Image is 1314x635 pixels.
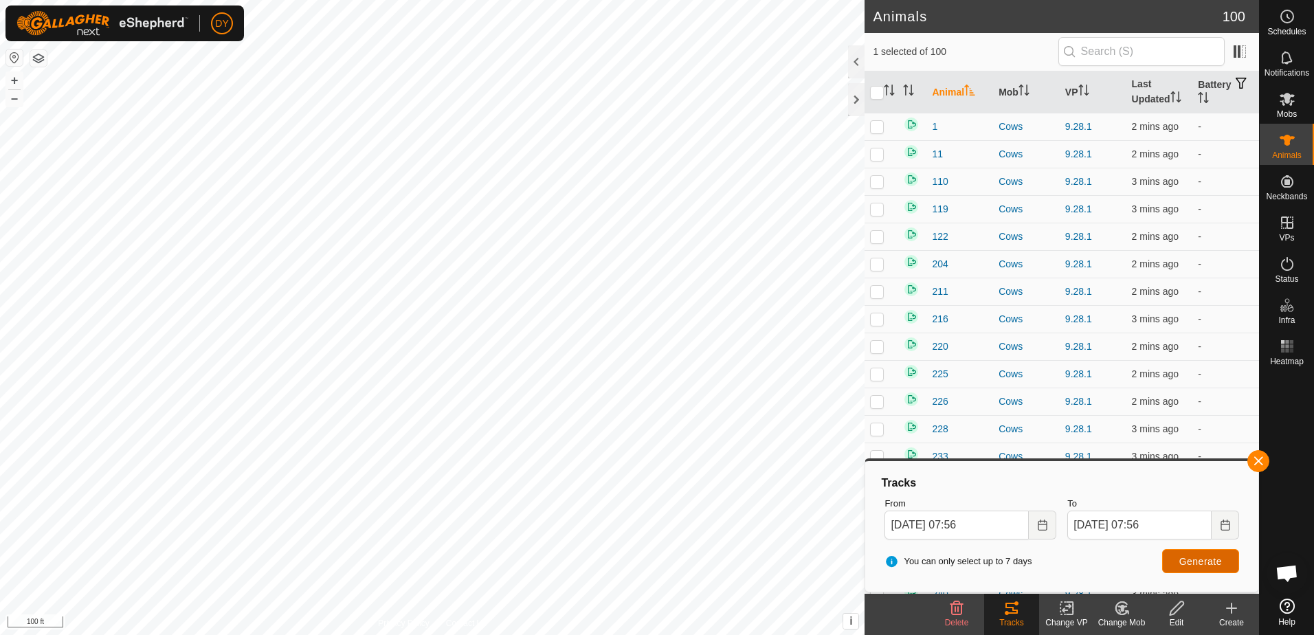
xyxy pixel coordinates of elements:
span: Notifications [1265,69,1309,77]
div: Cows [999,312,1054,326]
span: VPs [1279,234,1294,242]
td: - [1192,195,1259,223]
img: returning on [903,281,920,298]
span: Infra [1278,316,1295,324]
td: - [1192,305,1259,333]
span: 29 Sept 2025, 7:52 am [1132,423,1179,434]
td: - [1192,415,1259,443]
a: 9.28.1 [1065,148,1092,159]
div: Create [1204,616,1259,629]
span: 1 [932,120,937,134]
a: Help [1260,593,1314,632]
span: 233 [932,449,948,464]
div: Tracks [879,475,1245,491]
span: Status [1275,275,1298,283]
span: 1 selected of 100 [873,45,1058,59]
div: Cows [999,339,1054,354]
span: 29 Sept 2025, 7:53 am [1132,396,1179,407]
a: 9.28.1 [1065,203,1092,214]
span: 204 [932,257,948,271]
a: 9.28.1 [1065,341,1092,352]
p-sorticon: Activate to sort [1170,93,1181,104]
td: - [1192,388,1259,415]
p-sorticon: Activate to sort [1078,87,1089,98]
th: VP [1060,71,1126,113]
img: returning on [903,144,920,160]
div: Cows [999,367,1054,381]
img: returning on [903,391,920,408]
a: Contact Us [446,617,487,630]
a: 9.28.1 [1065,451,1092,462]
div: Cows [999,175,1054,189]
div: Change Mob [1094,616,1149,629]
td: - [1192,223,1259,250]
th: Last Updated [1126,71,1193,113]
span: DY [215,16,228,31]
img: Gallagher Logo [16,11,188,36]
a: 9.28.1 [1065,396,1092,407]
td: - [1192,140,1259,168]
td: - [1192,278,1259,305]
a: 9.28.1 [1065,368,1092,379]
span: 228 [932,422,948,436]
th: Animal [926,71,993,113]
img: returning on [903,254,920,270]
div: Cows [999,120,1054,134]
input: Search (S) [1058,37,1225,66]
span: Schedules [1267,27,1306,36]
span: 29 Sept 2025, 7:53 am [1132,121,1179,132]
button: – [6,90,23,107]
a: 9.28.1 [1065,423,1092,434]
button: Map Layers [30,50,47,67]
img: returning on [903,364,920,380]
td: - [1192,168,1259,195]
span: 29 Sept 2025, 7:52 am [1132,588,1179,599]
img: returning on [903,446,920,463]
p-sorticon: Activate to sort [964,87,975,98]
a: 9.28.1 [1065,588,1092,599]
p-sorticon: Activate to sort [903,87,914,98]
span: 119 [932,202,948,216]
div: Cows [999,394,1054,409]
td: - [1192,250,1259,278]
a: Privacy Policy [378,617,430,630]
span: 122 [932,230,948,244]
button: Reset Map [6,49,23,66]
span: 29 Sept 2025, 7:53 am [1132,368,1179,379]
a: 9.28.1 [1065,258,1092,269]
span: 216 [932,312,948,326]
span: Generate [1179,556,1222,567]
img: returning on [903,419,920,435]
span: 29 Sept 2025, 7:52 am [1132,176,1179,187]
td: - [1192,360,1259,388]
span: Delete [945,618,969,627]
th: Battery [1192,71,1259,113]
img: returning on [903,336,920,353]
span: 29 Sept 2025, 7:53 am [1132,258,1179,269]
span: Neckbands [1266,192,1307,201]
h2: Animals [873,8,1222,25]
div: Edit [1149,616,1204,629]
p-sorticon: Activate to sort [1018,87,1029,98]
td: - [1192,333,1259,360]
div: Cows [999,147,1054,161]
a: 9.28.1 [1065,313,1092,324]
span: 29 Sept 2025, 7:53 am [1132,286,1179,297]
span: 226 [932,394,948,409]
div: Open chat [1267,553,1308,594]
span: 11 [932,147,943,161]
span: You can only select up to 7 days [884,555,1032,568]
span: 100 [1223,6,1245,27]
img: returning on [903,226,920,243]
span: Animals [1272,151,1302,159]
td: - [1192,113,1259,140]
img: returning on [903,199,920,215]
span: 110 [932,175,948,189]
label: From [884,497,1056,511]
img: returning on [903,116,920,133]
span: 211 [932,285,948,299]
span: 29 Sept 2025, 7:52 am [1132,203,1179,214]
a: 9.28.1 [1065,121,1092,132]
span: 29 Sept 2025, 7:53 am [1132,148,1179,159]
button: Generate [1162,549,1239,573]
